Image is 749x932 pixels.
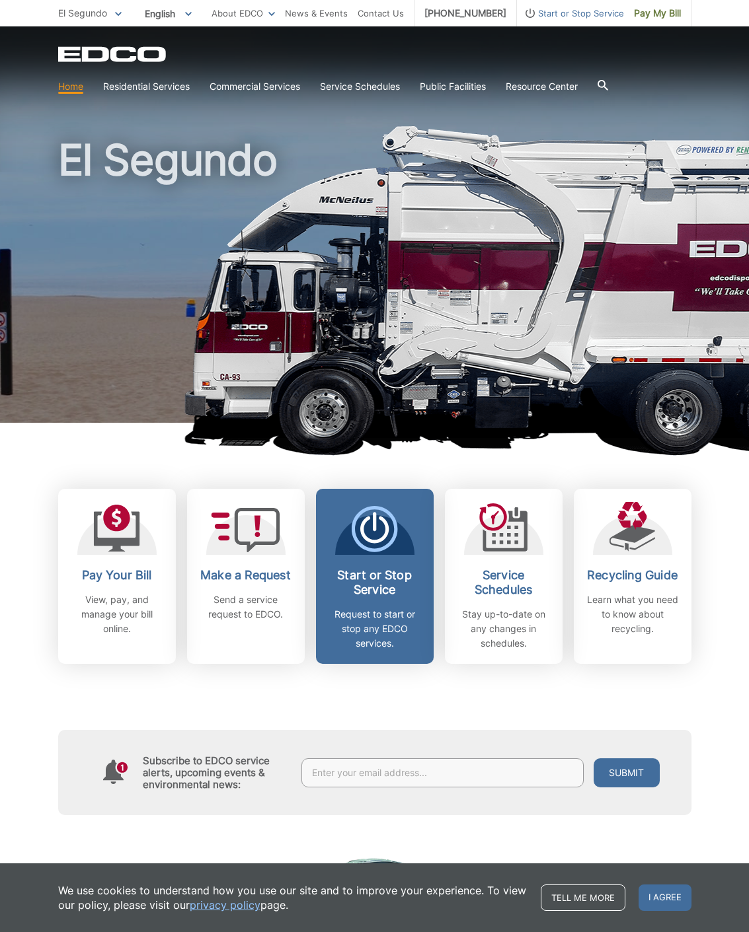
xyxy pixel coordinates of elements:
[58,46,168,62] a: EDCD logo. Return to the homepage.
[358,6,404,20] a: Contact Us
[301,758,584,787] input: Enter your email address...
[574,489,691,664] a: Recycling Guide Learn what you need to know about recycling.
[285,6,348,20] a: News & Events
[326,568,424,597] h2: Start or Stop Service
[58,79,83,94] a: Home
[594,758,660,787] button: Submit
[58,883,528,912] p: We use cookies to understand how you use our site and to improve your experience. To view our pol...
[506,79,578,94] a: Resource Center
[584,568,682,583] h2: Recycling Guide
[135,3,202,24] span: English
[455,568,553,597] h2: Service Schedules
[58,489,176,664] a: Pay Your Bill View, pay, and manage your bill online.
[639,884,691,911] span: I agree
[68,592,166,636] p: View, pay, and manage your bill online.
[58,7,107,18] span: El Segundo
[210,79,300,94] a: Commercial Services
[58,139,691,429] h1: El Segundo
[541,884,625,911] a: Tell me more
[445,489,563,664] a: Service Schedules Stay up-to-date on any changes in schedules.
[420,79,486,94] a: Public Facilities
[455,607,553,651] p: Stay up-to-date on any changes in schedules.
[326,607,424,651] p: Request to start or stop any EDCO services.
[190,898,260,912] a: privacy policy
[197,568,295,583] h2: Make a Request
[103,79,190,94] a: Residential Services
[584,592,682,636] p: Learn what you need to know about recycling.
[187,489,305,664] a: Make a Request Send a service request to EDCO.
[320,79,400,94] a: Service Schedules
[197,592,295,622] p: Send a service request to EDCO.
[212,6,275,20] a: About EDCO
[68,568,166,583] h2: Pay Your Bill
[634,6,681,20] span: Pay My Bill
[143,755,288,791] h4: Subscribe to EDCO service alerts, upcoming events & environmental news:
